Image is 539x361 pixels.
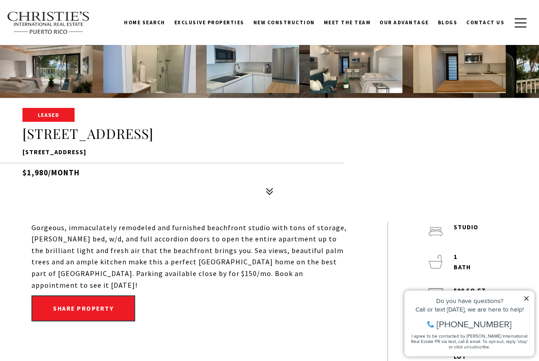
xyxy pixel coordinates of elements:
span: Blogs [438,19,458,26]
span: Contact Us [466,19,504,26]
span: Our Advantage [380,19,429,26]
div: Do you have questions? [9,20,130,27]
img: 4633 ISLA VERDE AVE #L202 [103,44,196,93]
a: New Construction [249,11,319,34]
span: New Construction [253,19,315,26]
div: Call or text [DATE], we are here to help! [9,29,130,35]
img: Christie's International Real Estate text transparent background [7,11,90,35]
span: Exclusive Properties [174,19,244,26]
button: button [509,10,532,36]
span: [PHONE_NUMBER] [37,42,112,51]
p: 1 bath [454,252,471,273]
h5: $1,980/month [22,163,517,178]
button: Share property [31,295,135,321]
a: Our Advantage [375,11,433,34]
img: 4633 ISLA VERDE AVE #L202 [207,44,299,93]
h1: [STREET_ADDRESS] [22,125,517,143]
span: I agree to be contacted by [PERSON_NAME] International Real Estate PR via text, call & email. To ... [11,55,128,72]
a: Meet the Team [319,11,376,34]
p: Studio [454,222,478,233]
div: Gorgeous, immaculately remodeled and furnished beachfront studio with tons of storage, [PERSON_NA... [31,222,347,291]
a: Contact Us [462,11,509,34]
img: 4633 ISLA VERDE AVE #L202 [310,44,402,93]
p: [STREET_ADDRESS] [22,147,517,158]
a: Blogs [433,11,462,34]
a: Home Search [119,11,170,34]
img: 4633 ISLA VERDE AVE #L202 [413,44,506,93]
a: Exclusive Properties [170,11,249,34]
